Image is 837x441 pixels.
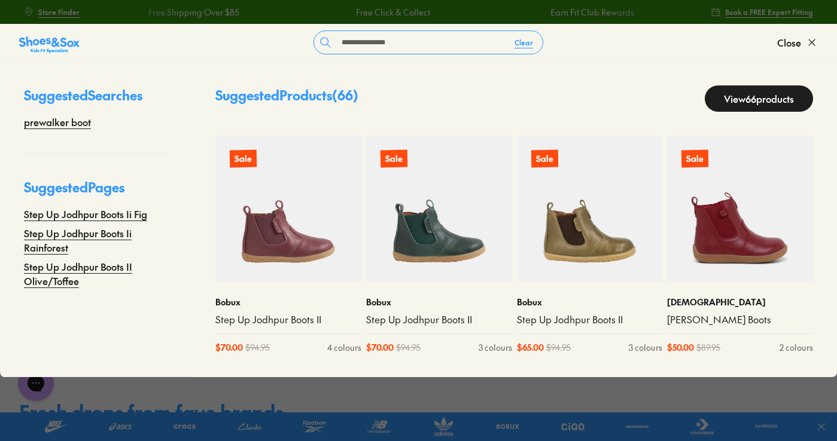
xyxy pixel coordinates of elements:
[230,150,257,168] p: Sale
[725,7,813,17] span: Book a FREE Expert Fitting
[629,341,662,354] div: 3 colours
[667,341,694,354] span: $ 50.00
[24,1,80,23] a: Store Finder
[24,115,91,129] a: prewalker boot
[531,150,558,168] p: Sale
[546,341,571,354] span: $ 94.95
[245,341,270,354] span: $ 94.95
[517,313,663,326] a: Step Up Jodhpur Boots II
[24,259,168,288] a: Step Up Jodhpur Boots II Olive/Toffee
[366,136,512,281] a: Sale
[479,341,512,354] div: 3 colours
[215,296,361,308] p: Bobux
[24,226,168,255] a: Step Up Jodhpur Boots Ii Rainforest
[332,86,358,104] span: ( 66 )
[667,296,813,308] p: [DEMOGRAPHIC_DATA]
[366,296,512,308] p: Bobux
[12,361,60,405] iframe: Gorgias live chat messenger
[396,341,421,354] span: $ 94.95
[705,85,813,112] a: View66products
[24,207,147,221] a: Step Up Jodhpur Boots Ii Fig
[780,341,813,354] div: 2 colours
[517,341,544,354] span: $ 65.00
[381,150,407,168] p: Sale
[327,341,361,354] div: 4 colours
[19,35,80,54] img: SNS_Logo_Responsive.svg
[215,341,243,354] span: $ 70.00
[343,6,418,19] a: Free Click & Collect
[517,136,663,281] a: Sale
[505,32,543,53] button: Clear
[538,6,622,19] a: Earn Fit Club Rewards
[366,313,512,326] a: Step Up Jodhpur Boots II
[711,1,813,23] a: Book a FREE Expert Fitting
[667,136,813,281] a: Sale
[777,35,801,50] span: Close
[24,85,168,115] p: Suggested Searches
[38,7,80,17] span: Store Finder
[24,177,168,207] p: Suggested Pages
[681,150,708,168] p: Sale
[696,341,720,354] span: $ 89.95
[517,296,663,308] p: Bobux
[777,29,818,56] button: Close
[215,313,361,326] a: Step Up Jodhpur Boots II
[19,33,80,52] a: Shoes &amp; Sox
[215,85,358,112] p: Suggested Products
[136,6,227,19] a: Free Shipping Over $85
[215,136,361,281] a: Sale
[366,341,394,354] span: $ 70.00
[667,313,813,326] a: [PERSON_NAME] Boots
